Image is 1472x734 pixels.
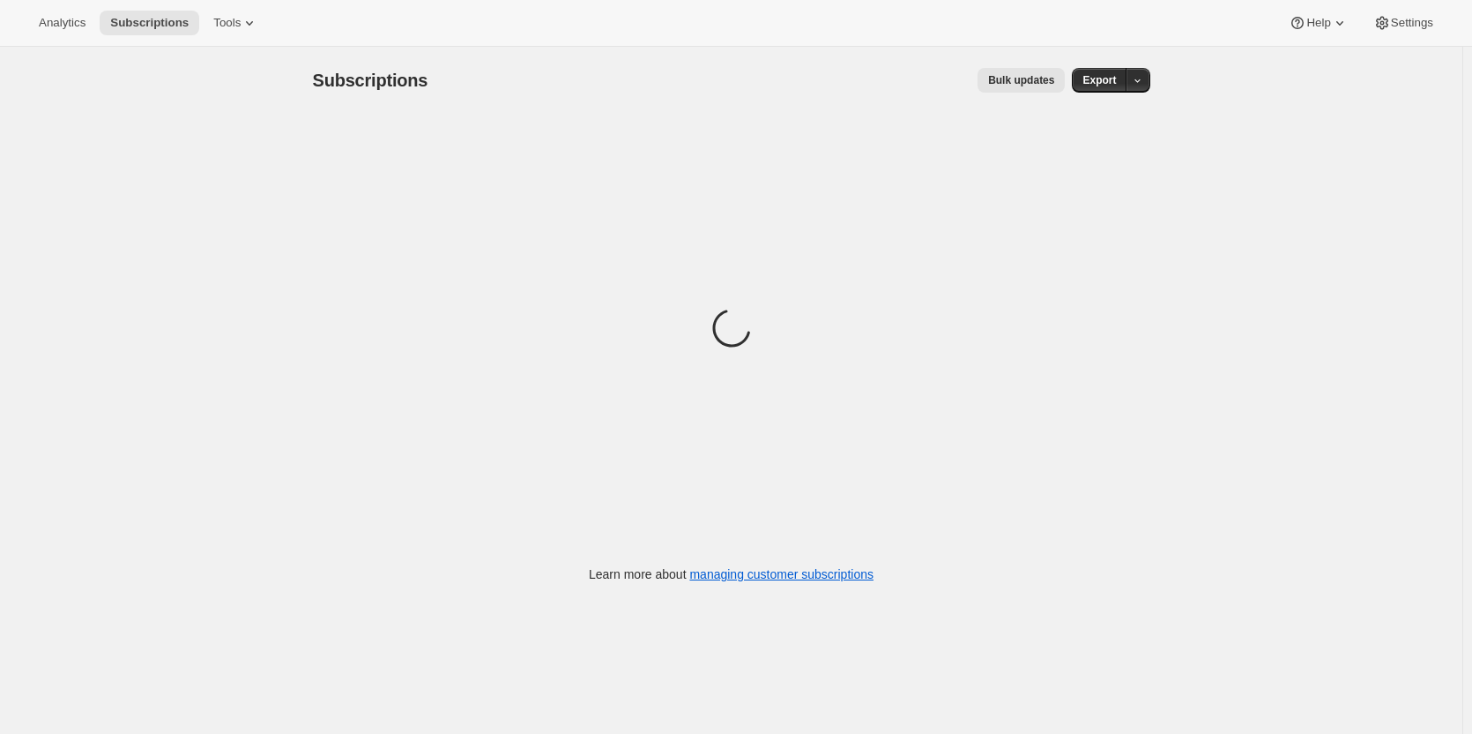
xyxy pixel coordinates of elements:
[1082,73,1116,87] span: Export
[39,16,85,30] span: Analytics
[213,16,241,30] span: Tools
[689,567,874,581] a: managing customer subscriptions
[203,11,269,35] button: Tools
[978,68,1065,93] button: Bulk updates
[28,11,96,35] button: Analytics
[110,16,189,30] span: Subscriptions
[1072,68,1126,93] button: Export
[1278,11,1358,35] button: Help
[1391,16,1433,30] span: Settings
[100,11,199,35] button: Subscriptions
[589,565,874,583] p: Learn more about
[1306,16,1330,30] span: Help
[988,73,1054,87] span: Bulk updates
[313,71,428,90] span: Subscriptions
[1363,11,1444,35] button: Settings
